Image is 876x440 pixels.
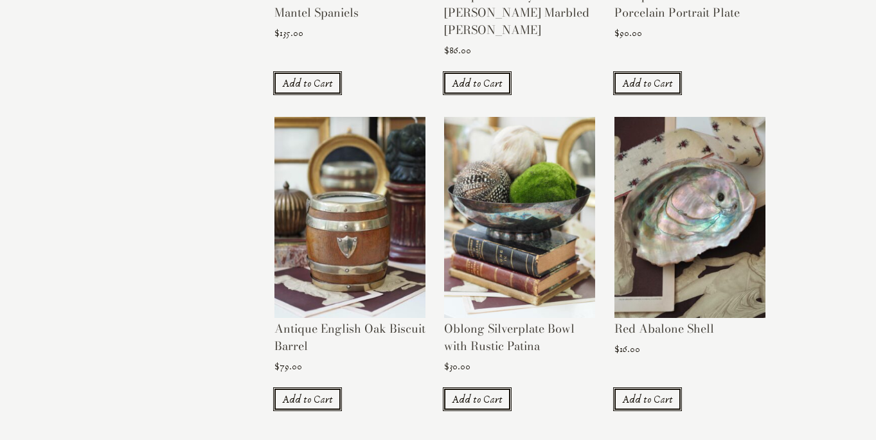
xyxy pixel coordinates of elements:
h2: Oblong Silverplate Bowl with Rustic Patina [444,320,595,360]
span: $ [274,28,280,39]
span: $ [444,361,449,373]
a: Add to cart: “Red Abalone Shell” [614,389,681,410]
img: Antique English Oak Biscuit Barrel [274,117,425,319]
a: Add to cart: “Pair of Lustre Staffordshire Mantel Spaniels” [274,73,341,94]
bdi: 90.00 [614,28,642,39]
span: $ [614,344,620,355]
a: Red Abalone Shell $16.00 [614,117,765,362]
span: $ [274,361,280,373]
h2: Red Abalone Shell [614,320,765,343]
bdi: 135.00 [274,28,303,39]
a: Add to cart: “Oblong Silverplate Bowl with Rustic Patina” [444,389,510,410]
img: Red Abalone Shell [614,117,765,319]
a: Add to cart: “Antique Villeroy & Boch Mettlach Marbled Stein” [444,73,510,94]
a: Add to cart: “Antique Continental Porcelain Portrait Plate” [614,73,681,94]
bdi: 16.00 [614,344,640,355]
span: $ [614,28,620,39]
a: Oblong Silverplate Bowl with Rustic Patina $30.00 [444,117,595,379]
bdi: 86.00 [444,45,471,57]
span: $ [444,45,449,57]
img: Oblong Silverplate Bowl with Rustic Patina [444,117,595,319]
bdi: 79.00 [274,361,302,373]
h2: Antique English Oak Biscuit Barrel [274,320,425,360]
a: Add to cart: “Antique English Oak Biscuit Barrel” [274,389,341,410]
bdi: 30.00 [444,361,470,373]
a: Antique English Oak Biscuit Barrel $79.00 [274,117,425,379]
